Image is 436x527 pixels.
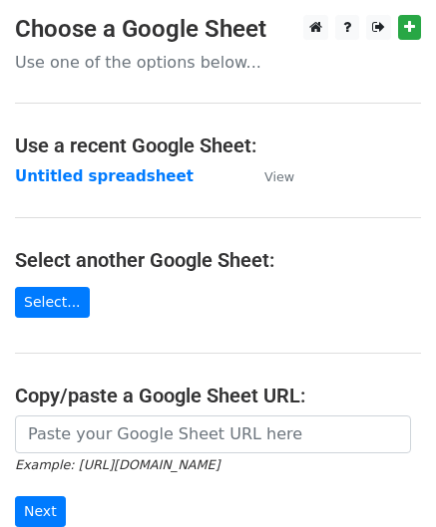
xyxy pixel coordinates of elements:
a: View [244,167,294,185]
input: Paste your Google Sheet URL here [15,415,411,453]
p: Use one of the options below... [15,52,421,73]
small: Example: [URL][DOMAIN_NAME] [15,457,219,472]
a: Untitled spreadsheet [15,167,194,185]
h3: Choose a Google Sheet [15,15,421,44]
a: Select... [15,287,90,318]
h4: Use a recent Google Sheet: [15,133,421,157]
small: View [264,169,294,184]
h4: Select another Google Sheet: [15,248,421,272]
input: Next [15,496,66,527]
h4: Copy/paste a Google Sheet URL: [15,384,421,407]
